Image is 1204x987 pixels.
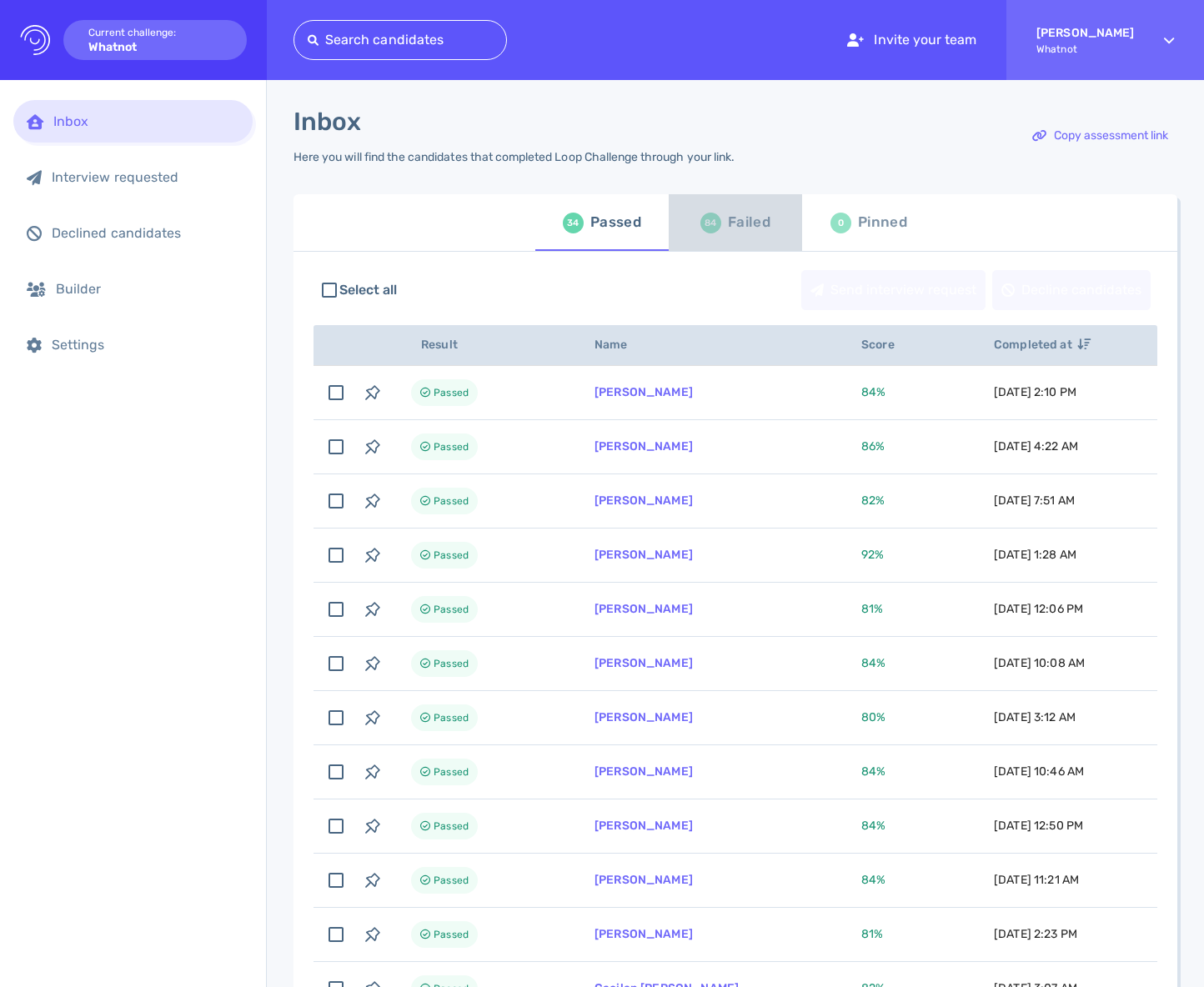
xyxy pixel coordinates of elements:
span: Score [861,338,913,352]
span: [DATE] 2:23 PM [994,927,1077,941]
div: Declined candidates [52,225,239,241]
div: 0 [830,213,851,233]
div: Send interview request [802,271,985,309]
span: Whatnot [1036,43,1134,55]
span: Passed [434,870,469,890]
a: [PERSON_NAME] [594,819,693,833]
span: [DATE] 10:46 AM [994,764,1084,779]
span: 84 % [861,764,885,779]
div: Failed [728,210,770,235]
div: Decline candidates [993,271,1150,309]
span: 84 % [861,873,885,887]
div: Passed [590,210,641,235]
span: [DATE] 7:51 AM [994,493,1075,508]
span: Passed [434,762,469,782]
span: [DATE] 1:28 AM [994,548,1076,562]
a: [PERSON_NAME] [594,602,693,616]
button: Send interview request [801,270,986,310]
a: [PERSON_NAME] [594,385,693,399]
span: Passed [434,924,469,944]
span: [DATE] 3:12 AM [994,710,1076,724]
button: Copy assessment link [1023,116,1177,156]
span: 81 % [861,927,883,941]
span: [DATE] 4:22 AM [994,439,1078,453]
span: [DATE] 10:08 AM [994,656,1085,670]
h1: Inbox [293,107,361,137]
div: Pinned [858,210,907,235]
span: 80 % [861,710,885,724]
a: [PERSON_NAME] [594,710,693,724]
span: [DATE] 11:21 AM [994,873,1079,887]
span: 92 % [861,548,884,562]
div: Here you will find the candidates that completed Loop Challenge through your link. [293,150,735,164]
span: 84 % [861,656,885,670]
th: Result [391,325,574,366]
div: Copy assessment link [1024,117,1176,155]
a: [PERSON_NAME] [594,764,693,779]
span: [DATE] 2:10 PM [994,385,1076,399]
div: Settings [52,337,239,353]
span: Name [594,338,646,352]
span: Passed [434,599,469,619]
span: 82 % [861,493,885,508]
a: [PERSON_NAME] [594,493,693,508]
button: Decline candidates [992,270,1151,310]
div: 84 [700,213,721,233]
span: [DATE] 12:50 PM [994,819,1083,833]
div: 34 [563,213,584,233]
span: Passed [434,816,469,836]
span: Passed [434,545,469,565]
a: [PERSON_NAME] [594,548,693,562]
a: [PERSON_NAME] [594,873,693,887]
div: Inbox [53,113,239,129]
span: Passed [434,654,469,674]
span: Completed at [994,338,1091,352]
div: Builder [56,281,239,297]
span: 86 % [861,439,885,453]
span: 81 % [861,602,883,616]
span: 84 % [861,819,885,833]
strong: [PERSON_NAME] [1036,26,1134,40]
span: Passed [434,383,469,403]
span: Select all [339,280,398,300]
span: Passed [434,491,469,511]
span: 84 % [861,385,885,399]
span: [DATE] 12:06 PM [994,602,1083,616]
div: Interview requested [52,169,239,185]
span: Passed [434,708,469,728]
a: [PERSON_NAME] [594,656,693,670]
a: [PERSON_NAME] [594,439,693,453]
a: [PERSON_NAME] [594,927,693,941]
span: Passed [434,437,469,457]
